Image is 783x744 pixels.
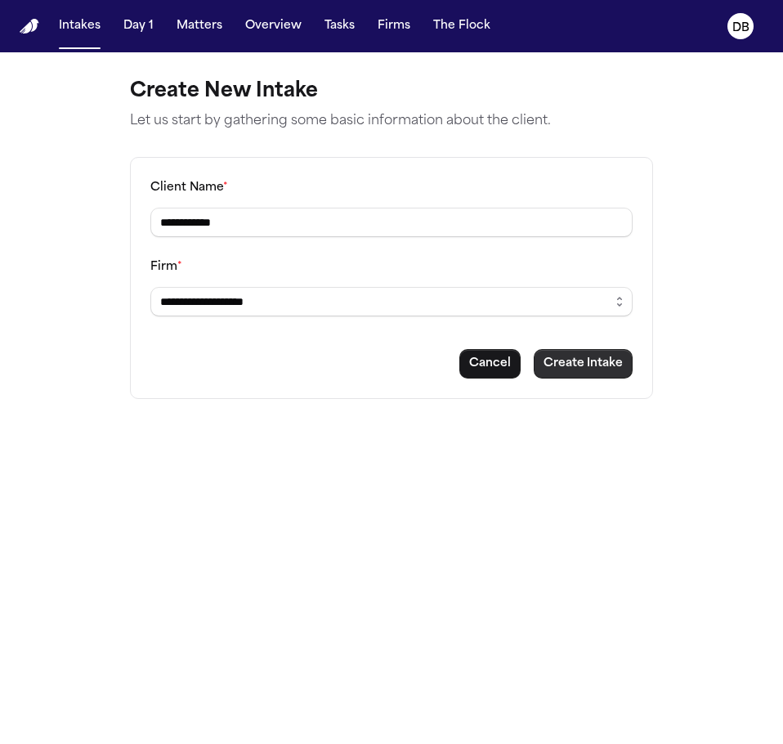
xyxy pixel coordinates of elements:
button: Day 1 [117,11,160,41]
button: The Flock [427,11,497,41]
h1: Create New Intake [130,78,653,105]
button: Matters [170,11,229,41]
button: Firms [371,11,417,41]
button: Create intake [534,349,633,379]
button: Cancel intake creation [459,349,521,379]
img: Finch Logo [20,19,39,34]
button: Overview [239,11,308,41]
p: Let us start by gathering some basic information about the client. [130,111,653,131]
input: Select a firm [150,287,633,316]
label: Firm [150,261,182,273]
a: Home [20,19,39,34]
button: Tasks [318,11,361,41]
label: Client Name [150,182,228,194]
button: Intakes [52,11,107,41]
input: Client name [150,208,633,237]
